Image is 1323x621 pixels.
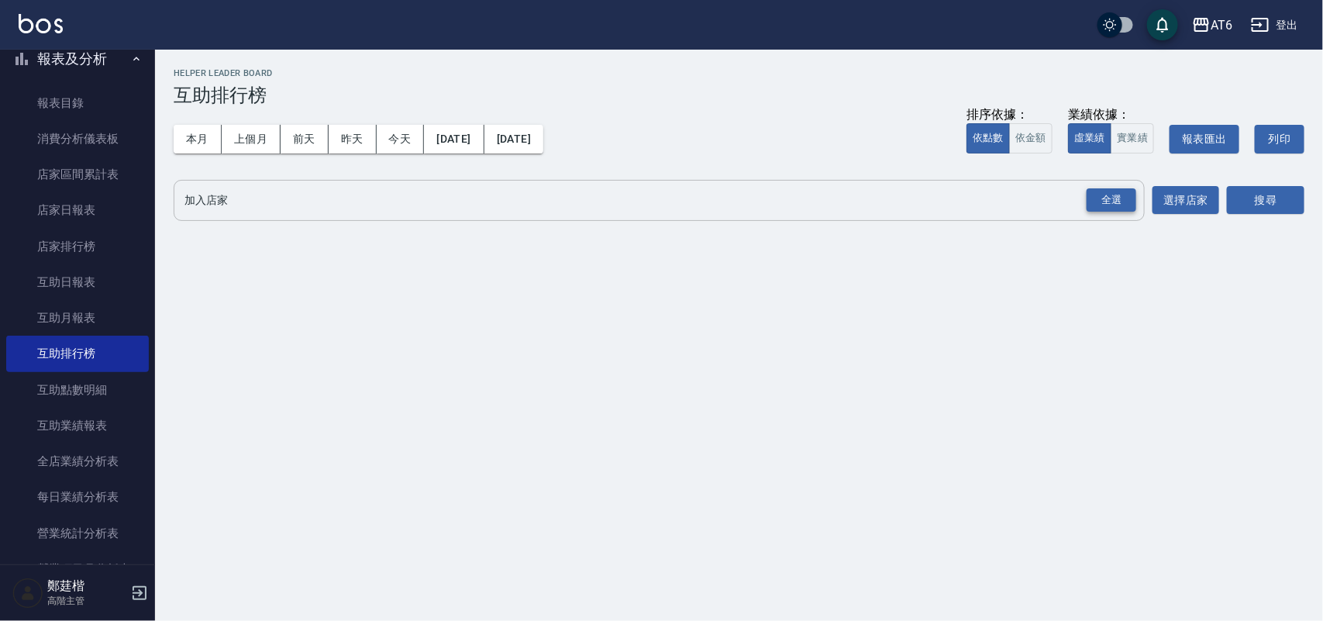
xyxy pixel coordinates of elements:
button: [DATE] [424,125,484,154]
button: 上個月 [222,125,281,154]
h3: 互助排行榜 [174,85,1304,106]
button: 報表及分析 [6,39,149,79]
button: save [1147,9,1178,40]
a: 互助點數明細 [6,372,149,408]
div: 排序依據： [966,107,1053,123]
h5: 鄭莛楷 [47,578,126,594]
a: 消費分析儀表板 [6,121,149,157]
a: 每日業績分析表 [6,479,149,515]
button: 報表匯出 [1170,125,1239,154]
a: 營業統計分析表 [6,516,149,551]
img: Person [12,578,43,609]
button: 列印 [1255,125,1304,154]
button: 本月 [174,125,222,154]
a: 互助月報表 [6,300,149,336]
a: 報表目錄 [6,85,149,121]
a: 互助排行榜 [6,336,149,371]
a: 營業項目月分析表 [6,551,149,587]
button: [DATE] [484,125,543,154]
a: 店家排行榜 [6,229,149,264]
a: 全店業績分析表 [6,443,149,479]
div: AT6 [1211,16,1232,35]
button: 今天 [377,125,425,154]
div: 業績依據： [1068,107,1154,123]
button: 搜尋 [1227,186,1304,215]
button: 虛業績 [1068,123,1111,154]
button: 選擇店家 [1152,186,1219,215]
p: 高階主管 [47,594,126,608]
a: 店家區間累計表 [6,157,149,192]
button: 登出 [1245,11,1304,40]
button: 依金額 [1009,123,1053,154]
button: 昨天 [329,125,377,154]
button: 依點數 [966,123,1010,154]
a: 互助日報表 [6,264,149,300]
img: Logo [19,14,63,33]
button: 前天 [281,125,329,154]
button: Open [1084,185,1139,216]
button: 實業績 [1111,123,1154,154]
input: 店家名稱 [181,187,1115,214]
h2: Helper Leader Board [174,68,1304,78]
a: 互助業績報表 [6,408,149,443]
button: AT6 [1186,9,1239,41]
a: 店家日報表 [6,192,149,228]
div: 全選 [1087,188,1136,212]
